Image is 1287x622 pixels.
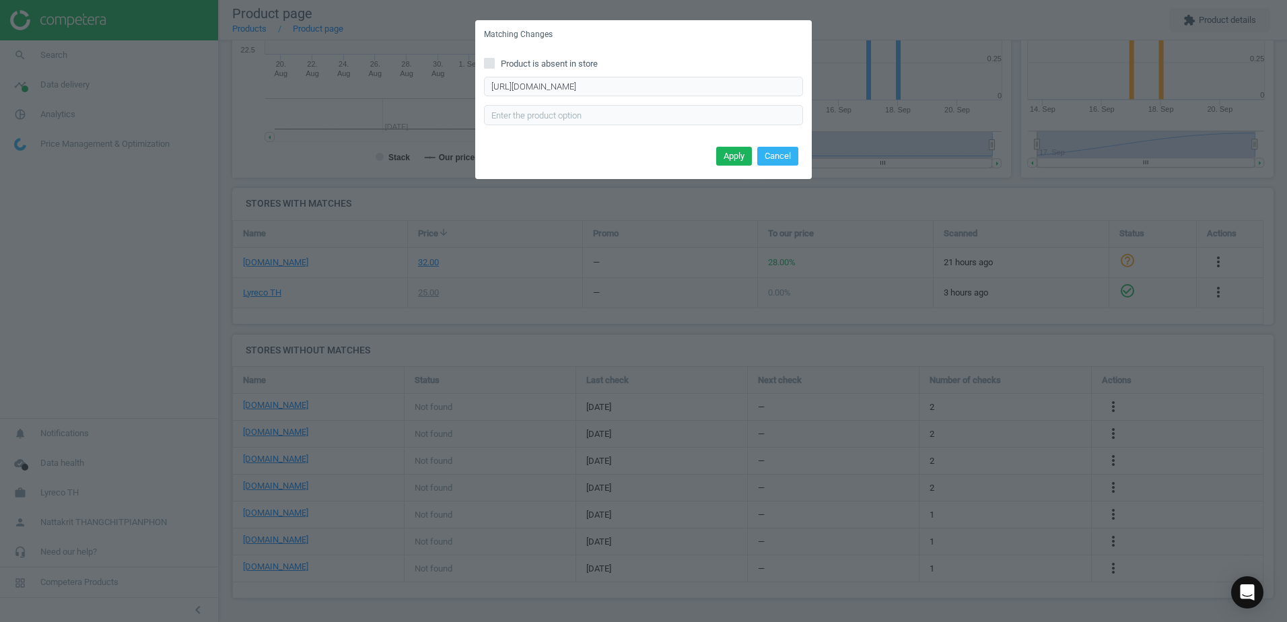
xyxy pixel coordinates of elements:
span: Product is absent in store [498,58,600,70]
h5: Matching Changes [484,29,553,40]
button: Cancel [757,147,798,166]
input: Enter correct product URL [484,77,803,97]
button: Apply [716,147,752,166]
input: Enter the product option [484,105,803,125]
div: Open Intercom Messenger [1231,576,1263,609]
